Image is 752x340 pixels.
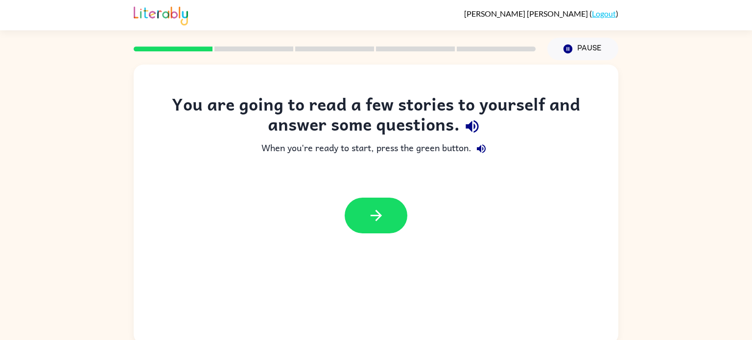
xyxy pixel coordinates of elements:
[464,9,618,18] div: ( )
[153,94,599,139] div: You are going to read a few stories to yourself and answer some questions.
[592,9,616,18] a: Logout
[153,139,599,159] div: When you're ready to start, press the green button.
[134,4,188,25] img: Literably
[547,38,618,60] button: Pause
[464,9,589,18] span: [PERSON_NAME] [PERSON_NAME]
